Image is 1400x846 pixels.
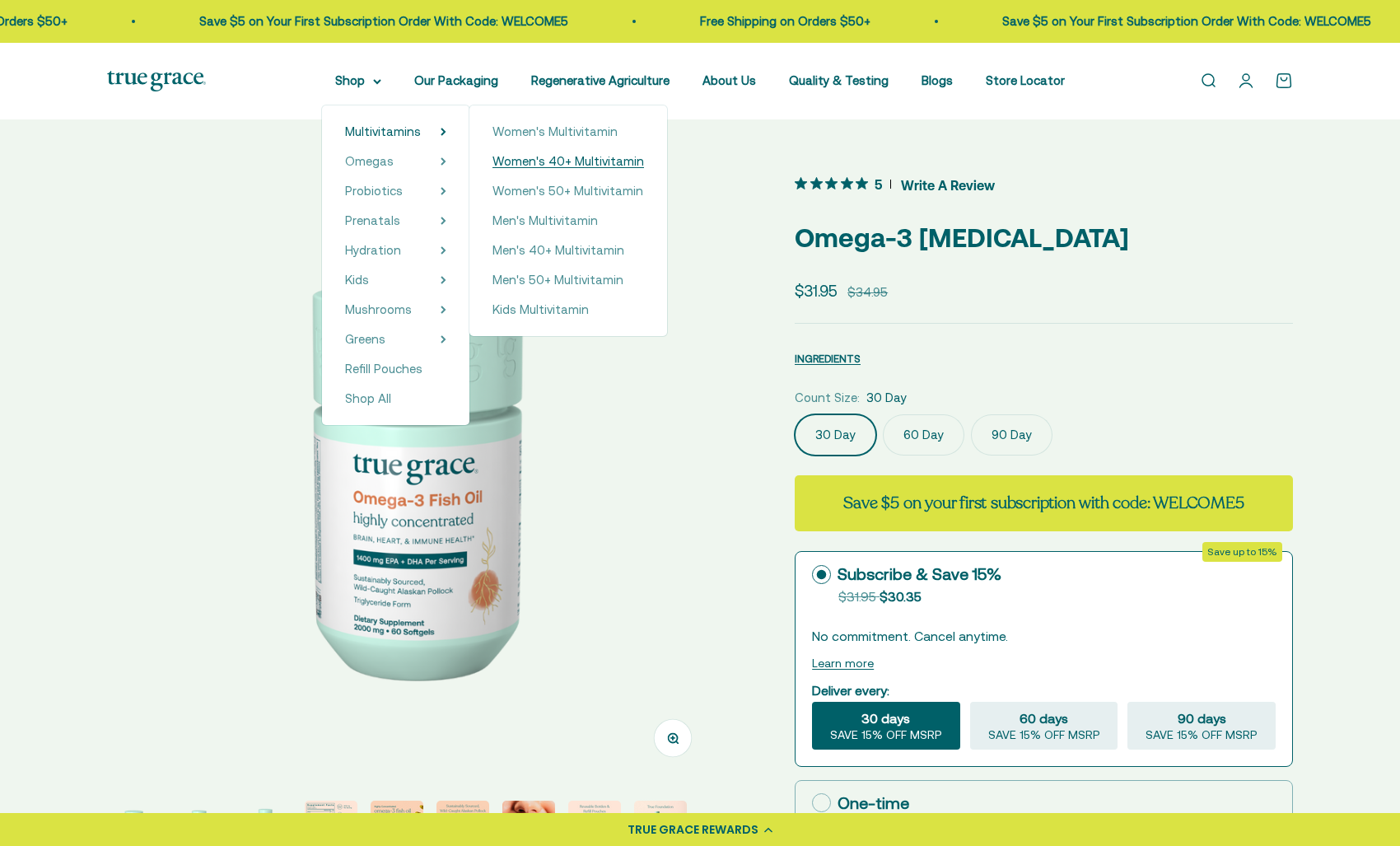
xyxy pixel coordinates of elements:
a: Mushrooms [345,300,412,320]
span: Kids [345,273,369,287]
a: Men's Multivitamin [492,211,644,231]
summary: Probiotics [345,181,446,201]
span: Prenatals [345,213,400,227]
a: Refill Pouches [345,359,446,379]
p: Save $5 on Your First Subscription Order With Code: WELCOME5 [829,12,1198,31]
a: Omegas [345,152,394,171]
summary: Omegas [345,152,446,171]
summary: Greens [345,330,446,349]
a: Regenerative Agriculture [531,73,670,87]
a: Kids Multivitamin [492,300,644,320]
legend: Count Size: [795,388,860,408]
summary: Shop [335,71,381,91]
span: Kids Multivitamin [492,302,589,316]
div: TRUE GRACE REWARDS [628,821,758,839]
p: Omega-3 [MEDICAL_DATA] [795,217,1293,259]
img: Omega-3 Fish Oil for Brain, Heart, and Immune Health* Sustainably sourced, wild-caught Alaskan fi... [107,172,716,781]
summary: Multivitamins [345,122,446,142]
span: 5 [875,175,882,192]
strong: Save $5 on your first subscription with code: WELCOME5 [843,492,1244,514]
span: Write A Review [901,172,995,197]
a: Men's 40+ Multivitamin [492,241,644,260]
span: Men's 40+ Multivitamin [492,243,624,257]
p: Save $5 on Your First Subscription Order With Code: WELCOME5 [26,12,395,31]
a: Women's Multivitamin [492,122,644,142]
a: Blogs [922,73,953,87]
summary: Kids [345,270,446,290]
span: Probiotics [345,184,403,198]
a: Greens [345,330,385,349]
button: INGREDIENTS [795,348,861,368]
a: Hydration [345,241,401,260]
a: Women's 40+ Multivitamin [492,152,644,171]
a: Quality & Testing [789,73,889,87]
summary: Hydration [345,241,446,260]
span: Greens [345,332,385,346]
a: Free Shipping on Orders $50+ [527,14,698,28]
span: Women's 40+ Multivitamin [492,154,644,168]
summary: Prenatals [345,211,446,231]
sale-price: $31.95 [795,278,838,303]
span: Women's 50+ Multivitamin [492,184,643,198]
a: Women's 50+ Multivitamin [492,181,644,201]
span: Mushrooms [345,302,412,316]
a: Men's 50+ Multivitamin [492,270,644,290]
span: Hydration [345,243,401,257]
button: 5 out 5 stars rating in total 15 reviews. Jump to reviews. [795,172,995,197]
span: INGREDIENTS [795,353,861,365]
span: Omegas [345,154,394,168]
span: Men's Multivitamin [492,213,598,227]
span: 30 Day [866,388,907,408]
span: Refill Pouches [345,362,422,376]
a: Our Packaging [414,73,498,87]
a: Multivitamins [345,122,421,142]
a: Shop All [345,389,446,409]
a: Prenatals [345,211,400,231]
span: Men's 50+ Multivitamin [492,273,623,287]
a: Store Locator [986,73,1065,87]
span: Shop All [345,391,391,405]
summary: Mushrooms [345,300,446,320]
span: Multivitamins [345,124,421,138]
a: About Us [702,73,756,87]
compare-at-price: $34.95 [847,283,888,302]
a: Probiotics [345,181,403,201]
span: Women's Multivitamin [492,124,618,138]
a: Kids [345,270,369,290]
